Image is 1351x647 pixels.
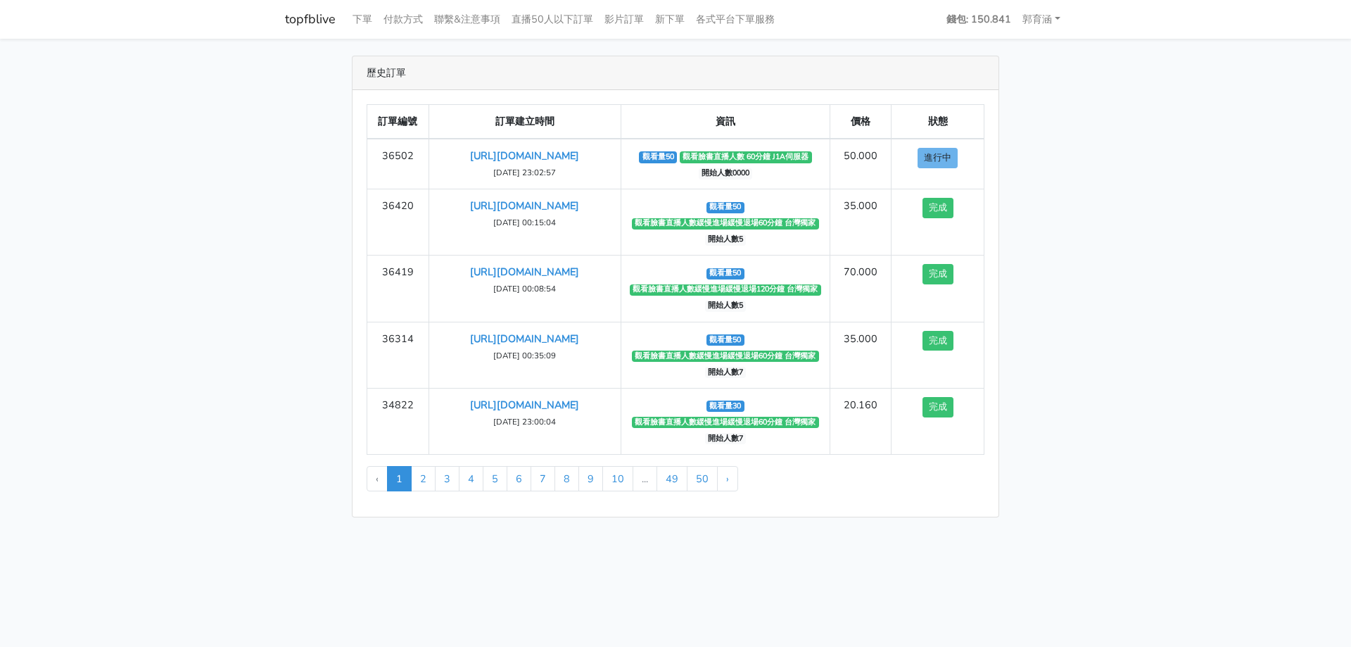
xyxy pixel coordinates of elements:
[353,56,998,90] div: 歷史訂單
[347,6,378,33] a: 下單
[630,284,821,296] span: 觀看臉書直播人數緩慢進場緩慢退場120分鐘 台灣獨家
[717,466,738,491] a: Next »
[506,6,599,33] a: 直播50人以下訂單
[922,264,953,284] button: 完成
[918,148,958,168] button: 進行中
[830,256,892,322] td: 70.000
[483,466,507,491] a: 5
[892,105,984,139] th: 狀態
[493,283,556,294] small: [DATE] 00:08:54
[429,105,621,139] th: 訂單建立時間
[493,217,556,228] small: [DATE] 00:15:04
[657,466,687,491] a: 49
[690,6,780,33] a: 各式平台下單服務
[387,466,412,491] span: 1
[830,388,892,454] td: 20.160
[470,149,579,163] a: [URL][DOMAIN_NAME]
[705,301,747,312] span: 開始人數5
[830,105,892,139] th: 價格
[706,202,744,213] span: 觀看量50
[429,6,506,33] a: 聯繫&注意事項
[493,167,556,178] small: [DATE] 23:02:57
[470,199,579,213] a: [URL][DOMAIN_NAME]
[621,105,830,139] th: 資訊
[367,189,429,256] td: 36420
[554,466,579,491] a: 8
[649,6,690,33] a: 新下單
[946,12,1011,26] strong: 錢包: 150.841
[830,322,892,388] td: 35.000
[459,466,483,491] a: 4
[706,268,744,279] span: 觀看量50
[507,466,531,491] a: 6
[639,151,677,163] span: 觀看量50
[602,466,633,491] a: 10
[599,6,649,33] a: 影片訂單
[632,417,819,428] span: 觀看臉書直播人數緩慢進場緩慢退場60分鐘 台灣獨家
[687,466,718,491] a: 50
[531,466,555,491] a: 7
[706,401,744,412] span: 觀看量30
[705,234,747,246] span: 開始人數5
[699,168,753,180] span: 開始人數0000
[470,265,579,279] a: [URL][DOMAIN_NAME]
[493,416,556,427] small: [DATE] 23:00:04
[922,331,953,351] button: 完成
[705,433,747,444] span: 開始人數7
[632,351,819,362] span: 觀看臉書直播人數緩慢進場緩慢退場60分鐘 台灣獨家
[470,332,579,346] a: [URL][DOMAIN_NAME]
[367,466,388,491] li: « Previous
[470,398,579,412] a: [URL][DOMAIN_NAME]
[705,367,747,378] span: 開始人數7
[411,466,436,491] a: 2
[578,466,603,491] a: 9
[1017,6,1066,33] a: 郭育涵
[830,189,892,256] td: 35.000
[285,6,336,33] a: topfblive
[632,218,819,230] span: 觀看臉書直播人數緩慢進場緩慢退場60分鐘 台灣獨家
[493,350,556,361] small: [DATE] 00:35:09
[435,466,459,491] a: 3
[367,105,429,139] th: 訂單編號
[922,198,953,218] button: 完成
[367,256,429,322] td: 36419
[830,139,892,189] td: 50.000
[941,6,1017,33] a: 錢包: 150.841
[706,334,744,346] span: 觀看量50
[680,151,812,163] span: 觀看臉書直播人數 60分鐘 J1A伺服器
[367,322,429,388] td: 36314
[367,139,429,189] td: 36502
[378,6,429,33] a: 付款方式
[367,388,429,454] td: 34822
[922,397,953,417] button: 完成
